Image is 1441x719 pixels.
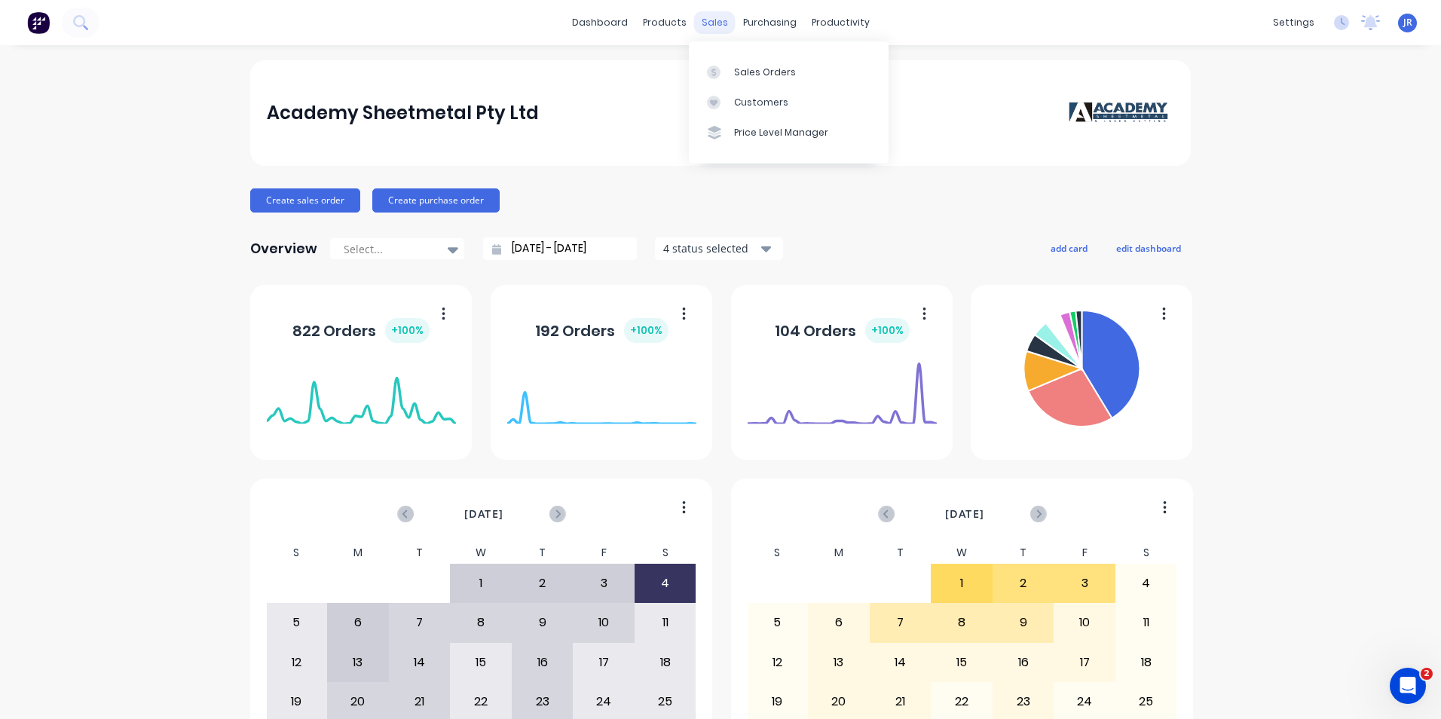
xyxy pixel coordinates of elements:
div: 9 [993,604,1054,641]
div: 12 [267,644,327,681]
div: T [512,542,574,564]
div: 104 Orders [775,318,910,343]
div: 15 [932,644,992,681]
div: 4 [1116,564,1176,602]
div: M [327,542,389,564]
div: 11 [635,604,696,641]
a: Price Level Manager [689,118,889,148]
div: + 100 % [624,318,668,343]
a: Customers [689,87,889,118]
div: 14 [390,644,450,681]
div: 192 Orders [535,318,668,343]
div: 10 [1054,604,1115,641]
button: add card [1041,238,1097,258]
div: 6 [328,604,388,641]
span: 2 [1421,668,1433,680]
div: M [808,542,870,564]
div: Price Level Manager [734,126,828,139]
div: S [266,542,328,564]
div: 3 [574,564,634,602]
div: products [635,11,694,34]
div: + 100 % [865,318,910,343]
div: 8 [932,604,992,641]
div: 5 [748,604,808,641]
div: 6 [809,604,869,641]
div: 9 [512,604,573,641]
div: 7 [870,604,931,641]
img: Academy Sheetmetal Pty Ltd [1069,102,1174,124]
div: S [1115,542,1177,564]
div: 16 [512,644,573,681]
span: [DATE] [464,506,503,522]
div: T [389,542,451,564]
div: 13 [328,644,388,681]
div: 18 [635,644,696,681]
div: Overview [250,234,317,264]
div: 11 [1116,604,1176,641]
div: W [931,542,993,564]
a: Sales Orders [689,57,889,87]
div: F [573,542,635,564]
div: F [1054,542,1115,564]
div: S [635,542,696,564]
div: T [870,542,932,564]
div: Academy Sheetmetal Pty Ltd [267,98,539,128]
button: Create purchase order [372,188,500,213]
div: purchasing [736,11,804,34]
div: 12 [748,644,808,681]
div: 3 [1054,564,1115,602]
div: 4 [635,564,696,602]
div: 8 [451,604,511,641]
iframe: Intercom live chat [1390,668,1426,704]
div: 4 status selected [663,240,758,256]
button: Create sales order [250,188,360,213]
div: 10 [574,604,634,641]
div: 1 [451,564,511,602]
div: sales [694,11,736,34]
div: settings [1265,11,1322,34]
a: dashboard [564,11,635,34]
div: 2 [512,564,573,602]
div: 822 Orders [292,318,430,343]
span: JR [1403,16,1412,29]
img: Factory [27,11,50,34]
div: 5 [267,604,327,641]
div: productivity [804,11,877,34]
span: [DATE] [945,506,984,522]
div: Sales Orders [734,66,796,79]
div: T [993,542,1054,564]
button: edit dashboard [1106,238,1191,258]
button: 4 status selected [655,237,783,260]
div: W [450,542,512,564]
div: 2 [993,564,1054,602]
div: S [747,542,809,564]
div: 14 [870,644,931,681]
div: 16 [993,644,1054,681]
div: Customers [734,96,788,109]
div: 13 [809,644,869,681]
div: 15 [451,644,511,681]
div: 17 [1054,644,1115,681]
div: 1 [932,564,992,602]
div: 17 [574,644,634,681]
div: 7 [390,604,450,641]
div: + 100 % [385,318,430,343]
div: 18 [1116,644,1176,681]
